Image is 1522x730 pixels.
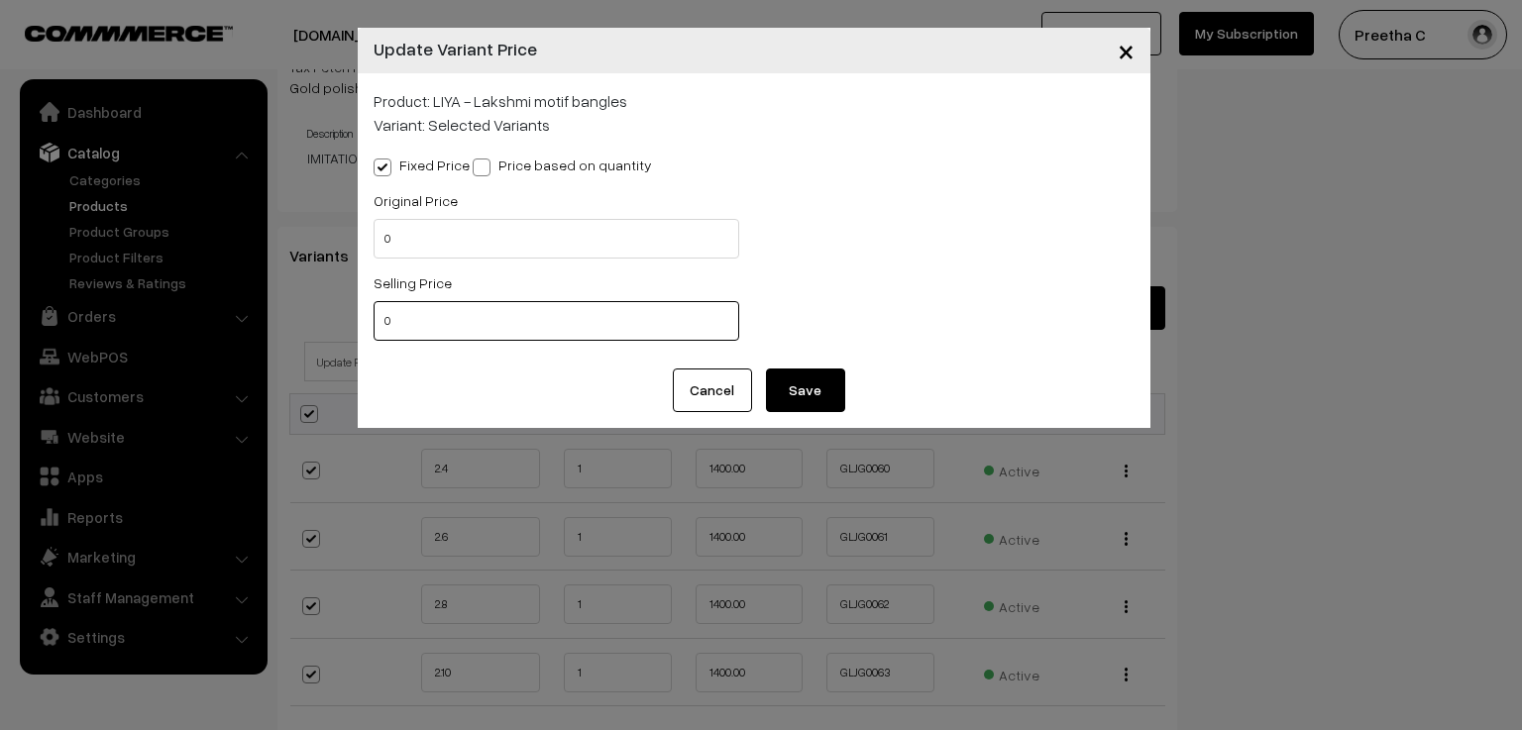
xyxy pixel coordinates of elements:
input: Original Price [374,219,739,259]
h4: Update Variant Price [374,36,537,62]
span: × [1118,32,1135,68]
label: Selling Price [374,272,452,293]
button: Close [1102,20,1150,81]
label: Original Price [374,190,458,211]
label: Fixed Price [374,155,470,175]
button: Cancel [673,368,752,412]
label: Price based on quantity [473,155,652,175]
p: Product: LIYA - Lakshmi motif bangles Variant: Selected Variants [374,89,1135,137]
input: Selling Price [374,301,739,341]
button: Save [766,368,845,412]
